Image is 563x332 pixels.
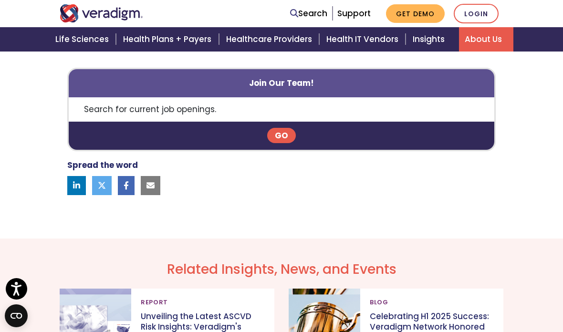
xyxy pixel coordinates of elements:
[407,27,459,52] a: Insights
[290,7,327,20] a: Search
[50,27,117,52] a: Life Sciences
[69,97,494,122] p: Search for current job openings.
[459,27,513,52] a: About Us
[386,4,445,23] a: Get Demo
[220,27,321,52] a: Healthcare Providers
[60,4,143,22] img: Veradigm logo
[370,294,388,310] span: Blog
[337,8,371,19] a: Support
[117,27,220,52] a: Health Plans + Payers
[5,304,28,327] button: Open CMP widget
[454,4,499,23] a: Login
[67,159,138,171] strong: Spread the word
[249,77,314,89] strong: Join Our Team!
[321,27,407,52] a: Health IT Vendors
[267,128,296,143] a: Go
[141,294,168,310] span: Report
[60,261,503,278] h2: Related Insights, News, and Events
